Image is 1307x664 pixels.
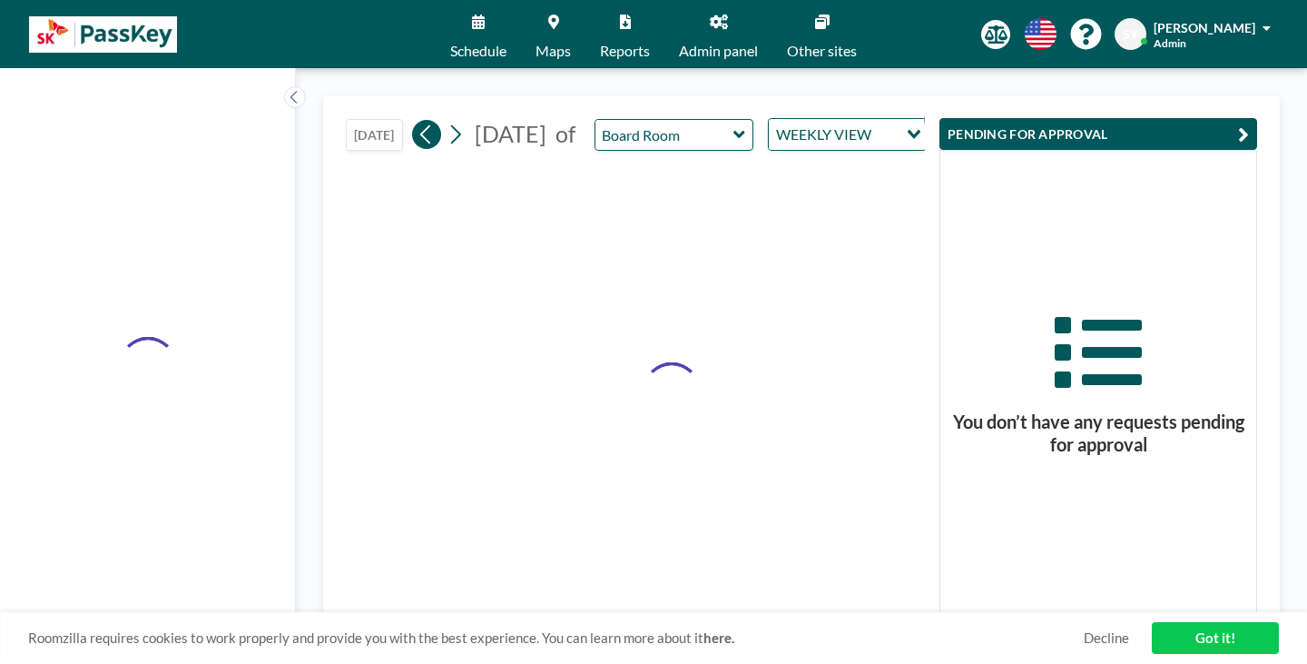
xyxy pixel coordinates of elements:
[703,629,734,646] a: here.
[772,123,875,146] span: WEEKLY VIEW
[450,44,506,58] span: Schedule
[475,120,546,147] span: [DATE]
[1154,36,1186,50] span: Admin
[769,119,926,150] div: Search for option
[939,118,1257,150] button: PENDING FOR APPROVAL
[555,120,575,148] span: of
[1154,20,1255,35] span: [PERSON_NAME]
[346,119,403,151] button: [DATE]
[924,109,946,131] p: 9+
[940,411,1256,456] h3: You don’t have any requests pending for approval
[536,44,571,58] span: Maps
[28,629,1084,647] span: Roomzilla requires cookies to work properly and provide you with the best experience. You can lea...
[29,16,177,53] img: organization-logo
[679,44,758,58] span: Admin panel
[1084,629,1129,647] a: Decline
[1152,622,1279,654] a: Got it!
[787,44,857,58] span: Other sites
[600,44,650,58] span: Reports
[1123,26,1138,43] span: SY
[595,120,734,150] input: Board Room
[877,123,896,146] input: Search for option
